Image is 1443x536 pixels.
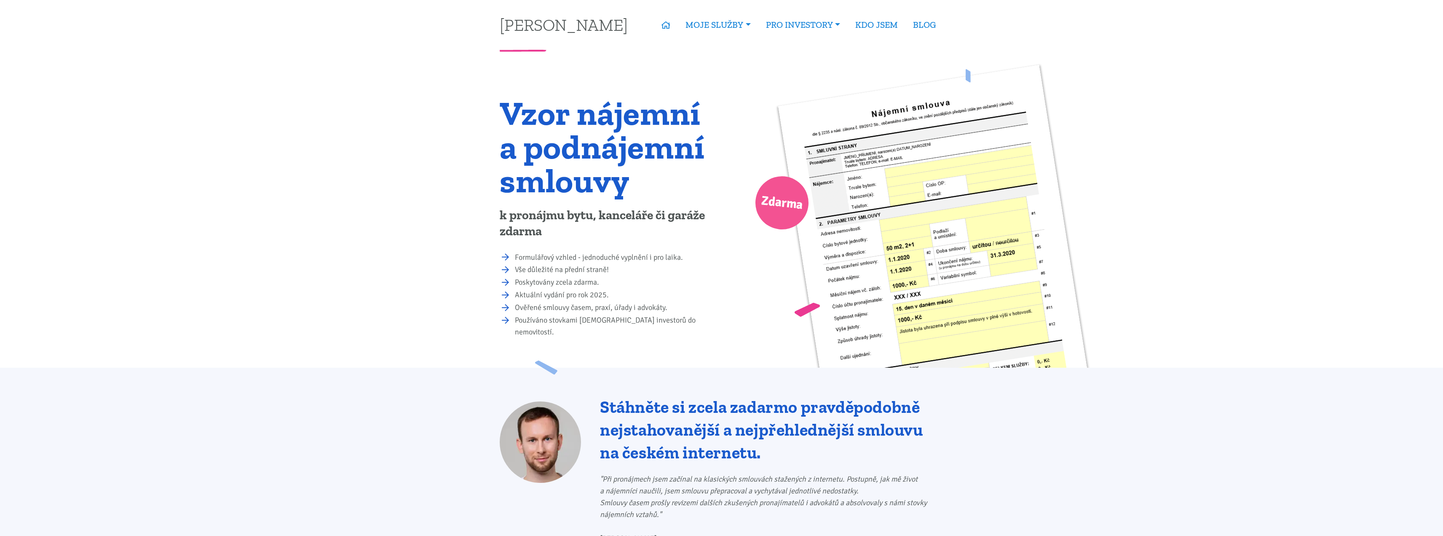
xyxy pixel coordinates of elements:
[515,289,716,301] li: Aktuální vydání pro rok 2025.
[515,277,716,288] li: Poskytovány zcela zdarma.
[515,315,716,338] li: Používáno stovkami [DEMOGRAPHIC_DATA] investorů do nemovitostí.
[500,401,581,483] img: Tomáš Kučera
[500,16,628,33] a: [PERSON_NAME]
[905,15,943,35] a: BLOG
[515,302,716,314] li: Ověřené smlouvy časem, praxí, úřady i advokáty.
[848,15,905,35] a: KDO JSEM
[500,96,716,197] h1: Vzor nájemní a podnájemní smlouvy
[500,207,716,240] p: k pronájmu bytu, kanceláře či garáže zdarma
[515,264,716,276] li: Vše důležité na přední straně!
[600,396,943,464] h2: Stáhněte si zcela zadarmo pravděpodobně nejstahovanější a nejpřehlednější smlouvu na českém inter...
[758,15,848,35] a: PRO INVESTORY
[600,474,927,519] i: "Při pronájmech jsem začínal na klasických smlouvách stažených z internetu. Postupně, jak mě živo...
[678,15,758,35] a: MOJE SLUŽBY
[760,190,804,216] span: Zdarma
[515,252,716,264] li: Formulářový vzhled - jednoduché vyplnění i pro laika.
